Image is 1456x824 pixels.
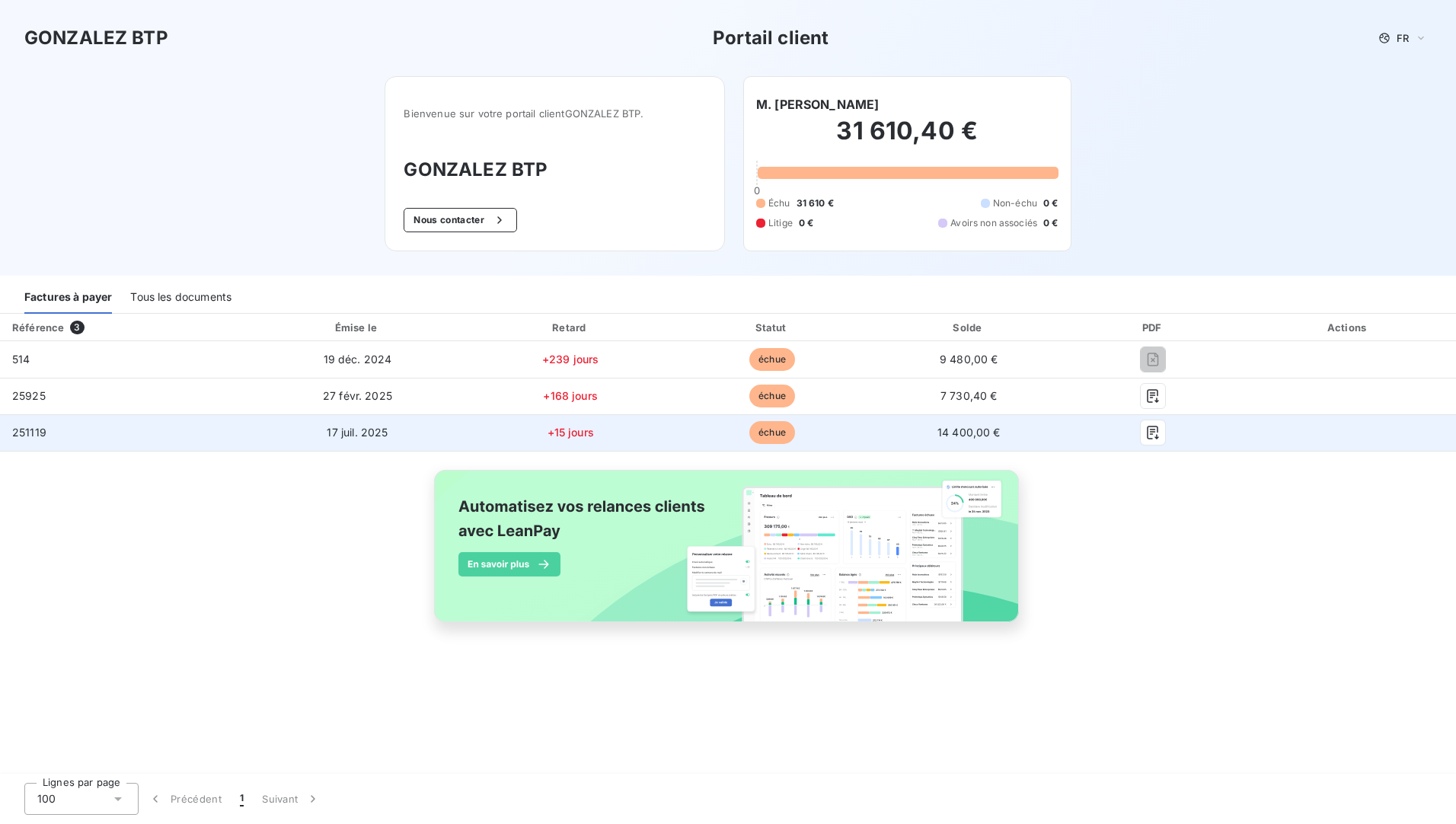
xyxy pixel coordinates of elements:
span: Litige [768,216,793,230]
span: Non-échu [993,196,1037,210]
button: Nous contacter [404,208,516,232]
span: Bienvenue sur votre portail client GONZALEZ BTP . [404,107,706,120]
div: PDF [1069,320,1237,335]
span: Échu [768,196,790,210]
span: 251119 [12,426,46,439]
h3: GONZALEZ BTP [404,156,706,184]
span: 27 févr. 2025 [323,389,392,402]
div: Tous les documents [130,282,231,314]
div: Statut [675,320,869,335]
img: banner [420,461,1036,648]
h3: Portail client [713,24,829,52]
div: Émise le [250,320,466,335]
div: Solde [875,320,1063,335]
span: échue [749,385,795,407]
span: 0 € [1043,196,1058,210]
span: 100 [37,791,56,806]
div: Factures à payer [24,282,112,314]
h3: GONZALEZ BTP [24,24,168,52]
span: 17 juil. 2025 [327,426,388,439]
span: 1 [240,791,244,806]
h6: M. [PERSON_NAME] [756,95,879,113]
span: 9 480,00 € [940,353,998,366]
div: Référence [12,321,64,334]
span: 7 730,40 € [940,389,998,402]
span: 0 € [1043,216,1058,230]
span: 0 [754,184,760,196]
button: Suivant [253,783,330,815]
span: 25925 [12,389,46,402]
span: +168 jours [543,389,598,402]
span: 3 [70,321,84,334]
span: 19 déc. 2024 [324,353,392,366]
span: échue [749,348,795,371]
button: Précédent [139,783,231,815]
span: +239 jours [542,353,599,366]
span: Avoirs non associés [950,216,1037,230]
span: 0 € [799,216,813,230]
span: FR [1397,32,1409,44]
span: 31 610 € [797,196,834,210]
span: 14 400,00 € [937,426,1001,439]
span: +15 jours [548,426,594,439]
div: Actions [1244,320,1453,335]
h2: 31 610,40 € [756,116,1058,161]
span: 514 [12,353,30,366]
button: 1 [231,783,253,815]
div: Retard [471,320,669,335]
span: échue [749,421,795,444]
